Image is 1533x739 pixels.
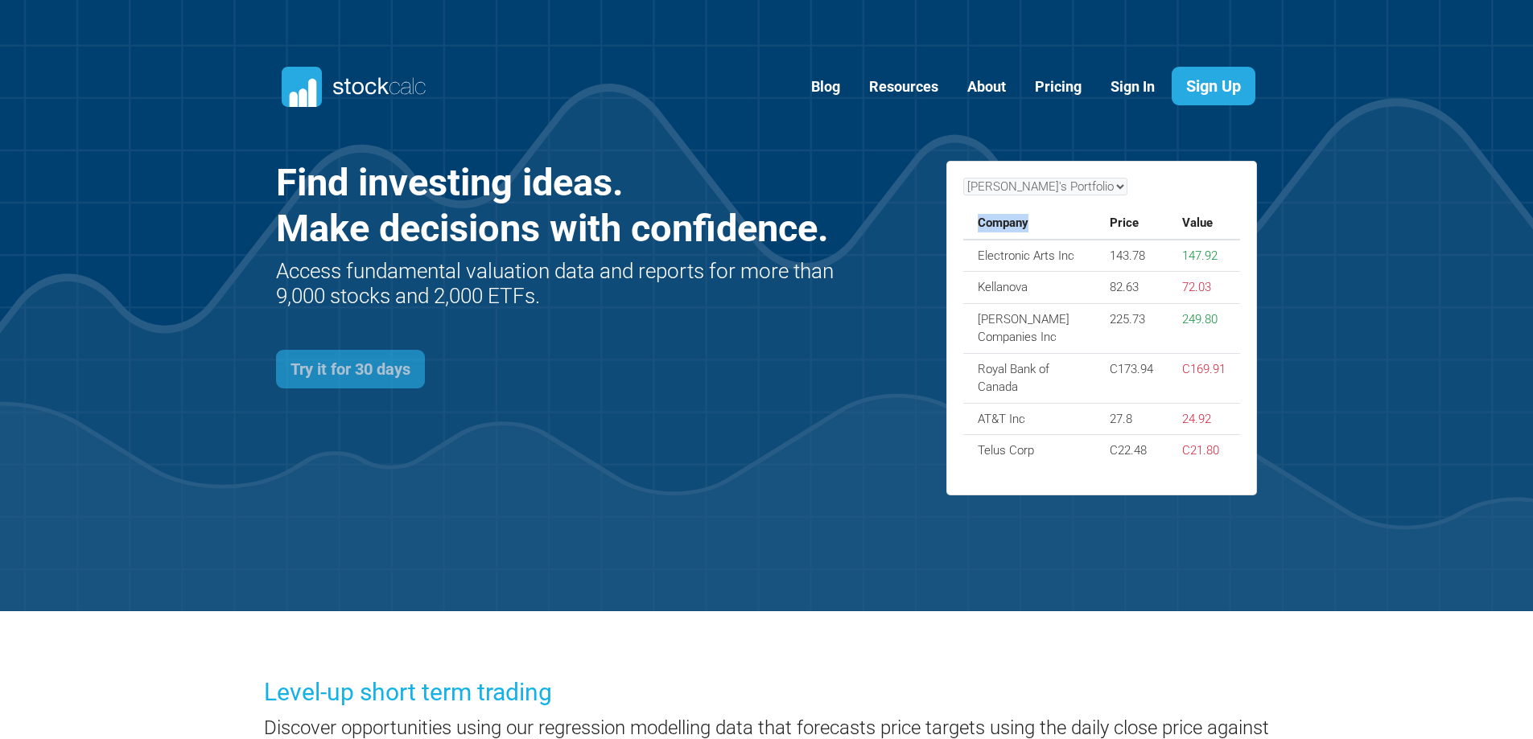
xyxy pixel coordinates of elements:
td: Kellanova [963,272,1096,304]
td: 72.03 [1168,272,1240,304]
td: C169.91 [1168,353,1240,403]
td: C21.80 [1168,435,1240,466]
th: Company [963,207,1096,240]
td: 24.92 [1168,403,1240,435]
a: Try it for 30 days [276,350,425,388]
a: Sign In [1098,68,1167,107]
td: Telus Corp [963,435,1096,466]
h3: Level-up short term trading [264,675,1270,709]
td: 225.73 [1095,303,1168,353]
a: Blog [799,68,852,107]
a: Sign Up [1172,67,1255,105]
td: Royal Bank of Canada [963,353,1096,403]
td: 82.63 [1095,272,1168,304]
td: 249.80 [1168,303,1240,353]
a: Resources [857,68,950,107]
td: 147.92 [1168,240,1240,272]
td: Electronic Arts Inc [963,240,1096,272]
th: Value [1168,207,1240,240]
td: C173.94 [1095,353,1168,403]
td: C22.48 [1095,435,1168,466]
th: Price [1095,207,1168,240]
td: 27.8 [1095,403,1168,435]
td: AT&T Inc [963,403,1096,435]
a: About [955,68,1018,107]
h2: Access fundamental valuation data and reports for more than 9,000 stocks and 2,000 ETFs. [276,259,839,309]
a: Pricing [1023,68,1094,107]
td: [PERSON_NAME] Companies Inc [963,303,1096,353]
td: 143.78 [1095,240,1168,272]
h1: Find investing ideas. Make decisions with confidence. [276,160,839,251]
